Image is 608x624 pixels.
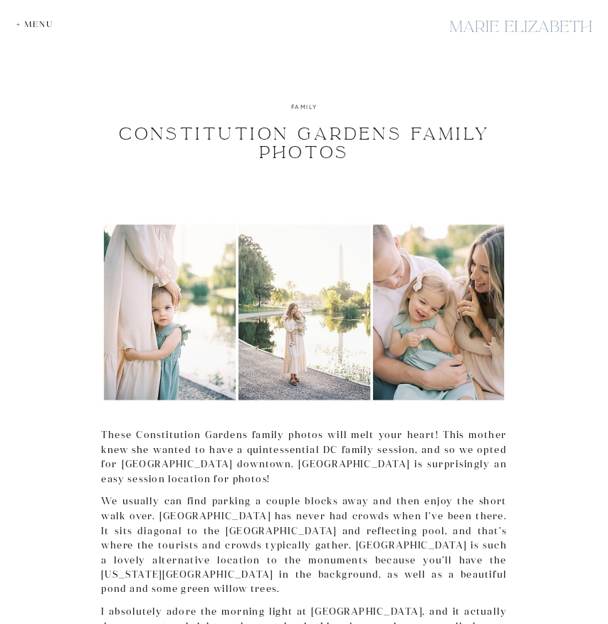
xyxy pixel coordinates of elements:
[101,222,506,403] img: Constitution Gardens Family Photos 0015 Constitution Gardens Family Photos
[101,495,506,597] p: We usually can find parking a couple blocks away and then enjoy the short walk over. [GEOGRAPHIC_...
[101,428,506,487] p: These Constitution Gardens family photos will melt your heart! This mother knew she wanted to hav...
[16,19,58,29] div: + Menu
[113,125,496,162] h1: Constitution Gardens Family Photos
[291,103,318,111] a: family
